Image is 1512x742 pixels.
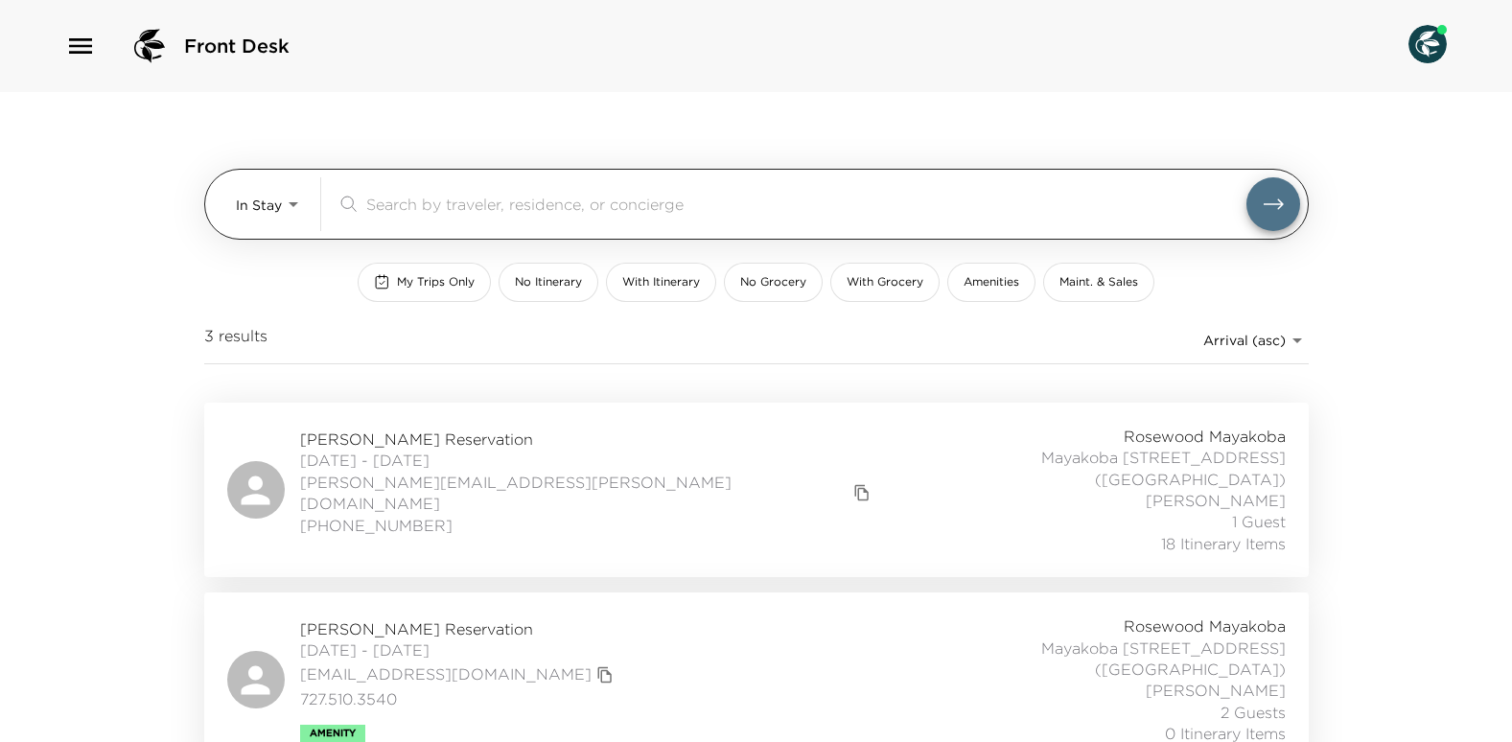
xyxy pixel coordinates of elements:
[515,274,582,290] span: No Itinerary
[1146,490,1286,511] span: [PERSON_NAME]
[300,429,876,450] span: [PERSON_NAME] Reservation
[947,263,1035,302] button: Amenities
[300,663,592,684] a: [EMAIL_ADDRESS][DOMAIN_NAME]
[499,263,598,302] button: No Itinerary
[236,197,282,214] span: In Stay
[862,638,1286,681] span: Mayakoba [STREET_ADDRESS] ([GEOGRAPHIC_DATA])
[300,515,876,536] span: [PHONE_NUMBER]
[300,618,618,639] span: [PERSON_NAME] Reservation
[724,263,823,302] button: No Grocery
[300,450,876,471] span: [DATE] - [DATE]
[358,263,491,302] button: My Trips Only
[622,274,700,290] span: With Itinerary
[1059,274,1138,290] span: Maint. & Sales
[1146,680,1286,701] span: [PERSON_NAME]
[1221,702,1286,723] span: 2 Guests
[184,33,290,59] span: Front Desk
[740,274,806,290] span: No Grocery
[127,23,173,69] img: logo
[1124,426,1286,447] span: Rosewood Mayakoba
[964,274,1019,290] span: Amenities
[397,274,475,290] span: My Trips Only
[592,661,618,688] button: copy primary member email
[875,447,1285,490] span: Mayakoba [STREET_ADDRESS] ([GEOGRAPHIC_DATA])
[300,639,618,661] span: [DATE] - [DATE]
[847,274,923,290] span: With Grocery
[830,263,940,302] button: With Grocery
[1408,25,1447,63] img: User
[366,193,1246,215] input: Search by traveler, residence, or concierge
[1203,332,1286,349] span: Arrival (asc)
[1043,263,1154,302] button: Maint. & Sales
[204,325,268,356] span: 3 results
[1161,533,1286,554] span: 18 Itinerary Items
[300,688,618,709] span: 727.510.3540
[849,479,875,506] button: copy primary member email
[1124,615,1286,637] span: Rosewood Mayakoba
[300,472,849,515] a: [PERSON_NAME][EMAIL_ADDRESS][PERSON_NAME][DOMAIN_NAME]
[1232,511,1286,532] span: 1 Guest
[204,403,1309,577] a: [PERSON_NAME] Reservation[DATE] - [DATE][PERSON_NAME][EMAIL_ADDRESS][PERSON_NAME][DOMAIN_NAME]cop...
[310,728,356,739] span: Amenity
[606,263,716,302] button: With Itinerary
